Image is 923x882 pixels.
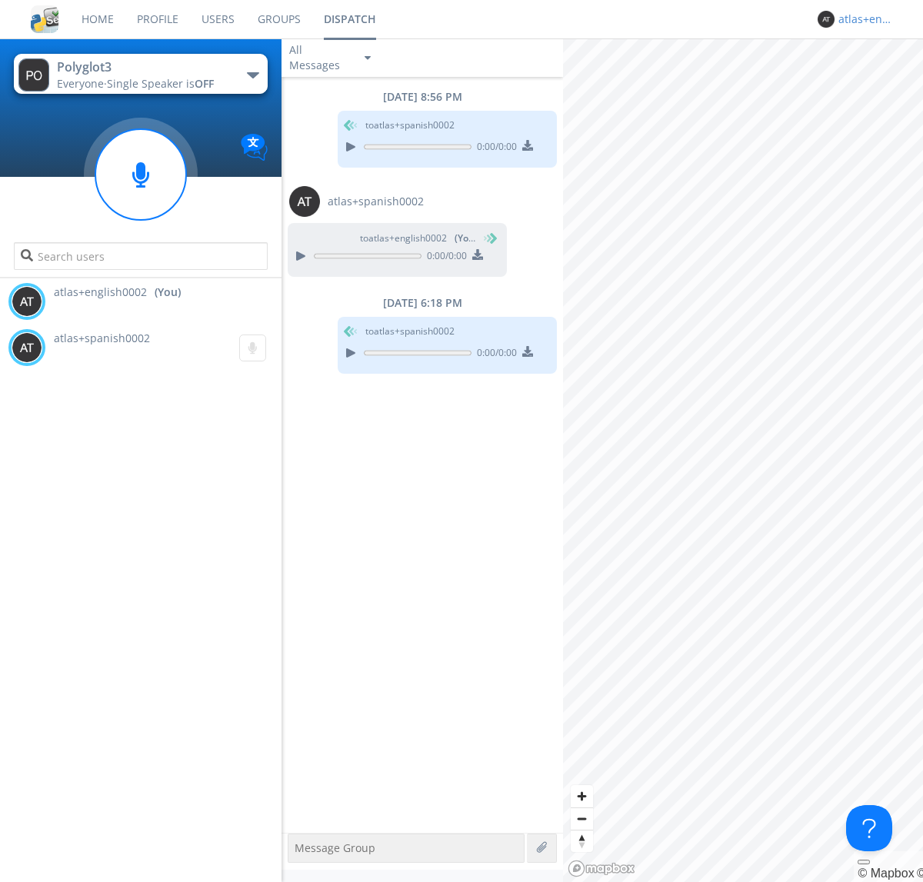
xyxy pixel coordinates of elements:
[18,58,49,92] img: 373638.png
[571,807,593,830] button: Zoom out
[12,332,42,363] img: 373638.png
[289,42,351,73] div: All Messages
[858,860,870,864] button: Toggle attribution
[571,830,593,852] button: Reset bearing to north
[838,12,896,27] div: atlas+english0002
[568,860,635,877] a: Mapbox logo
[365,118,455,132] span: to atlas+spanish0002
[54,285,147,300] span: atlas+english0002
[54,331,150,345] span: atlas+spanish0002
[571,830,593,852] span: Reset bearing to north
[422,249,467,266] span: 0:00 / 0:00
[365,325,455,338] span: to atlas+spanish0002
[365,56,371,60] img: caret-down-sm.svg
[282,89,563,105] div: [DATE] 8:56 PM
[31,5,58,33] img: cddb5a64eb264b2086981ab96f4c1ba7
[455,231,478,245] span: (You)
[289,186,320,217] img: 373638.png
[282,295,563,311] div: [DATE] 6:18 PM
[328,194,424,209] span: atlas+spanish0002
[14,54,267,94] button: Polyglot3Everyone·Single Speaker isOFF
[522,346,533,357] img: download media button
[522,140,533,151] img: download media button
[155,285,181,300] div: (You)
[471,346,517,363] span: 0:00 / 0:00
[12,286,42,317] img: 373638.png
[818,11,835,28] img: 373638.png
[195,76,214,91] span: OFF
[858,867,914,880] a: Mapbox
[107,76,214,91] span: Single Speaker is
[241,134,268,161] img: Translation enabled
[57,76,230,92] div: Everyone ·
[14,242,267,270] input: Search users
[571,785,593,807] button: Zoom in
[846,805,892,851] iframe: Toggle Customer Support
[471,140,517,157] span: 0:00 / 0:00
[57,58,230,76] div: Polyglot3
[472,249,483,260] img: download media button
[360,231,475,245] span: to atlas+english0002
